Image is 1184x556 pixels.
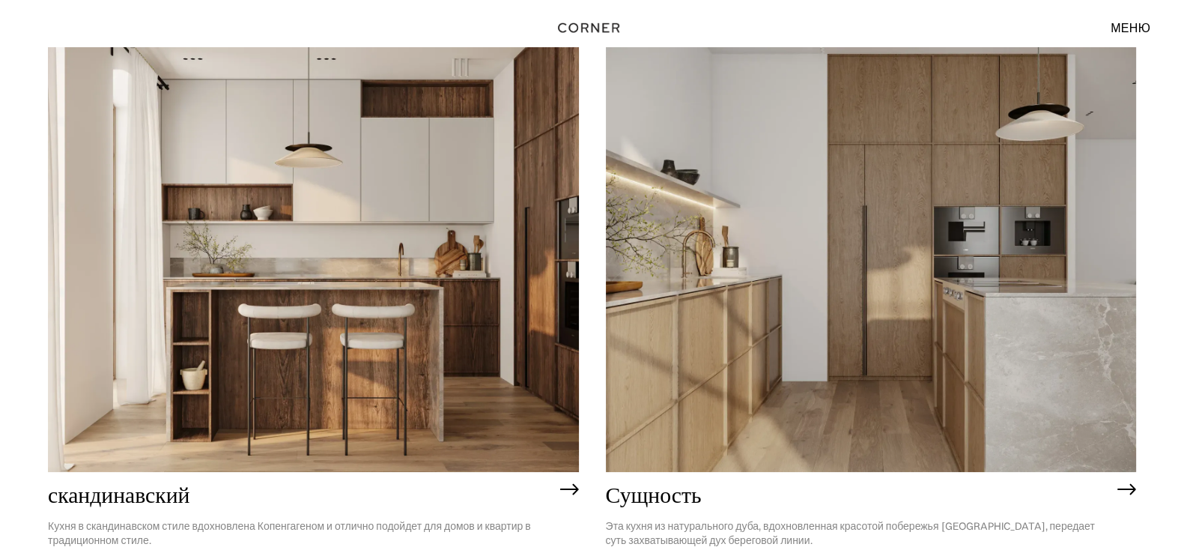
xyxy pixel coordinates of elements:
font: Кухня в скандинавском стиле вдохновлена ​​Копенгагеном и отлично подойдет для домов и квартир в т... [48,519,531,547]
font: скандинавский [48,483,189,507]
font: Сущность [606,483,702,507]
font: Эта кухня из натурального дуба, вдохновленная красотой побережья [GEOGRAPHIC_DATA], передает суть... [606,519,1095,547]
div: меню [1096,15,1150,40]
font: меню [1111,20,1150,35]
a: дом [550,18,634,37]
